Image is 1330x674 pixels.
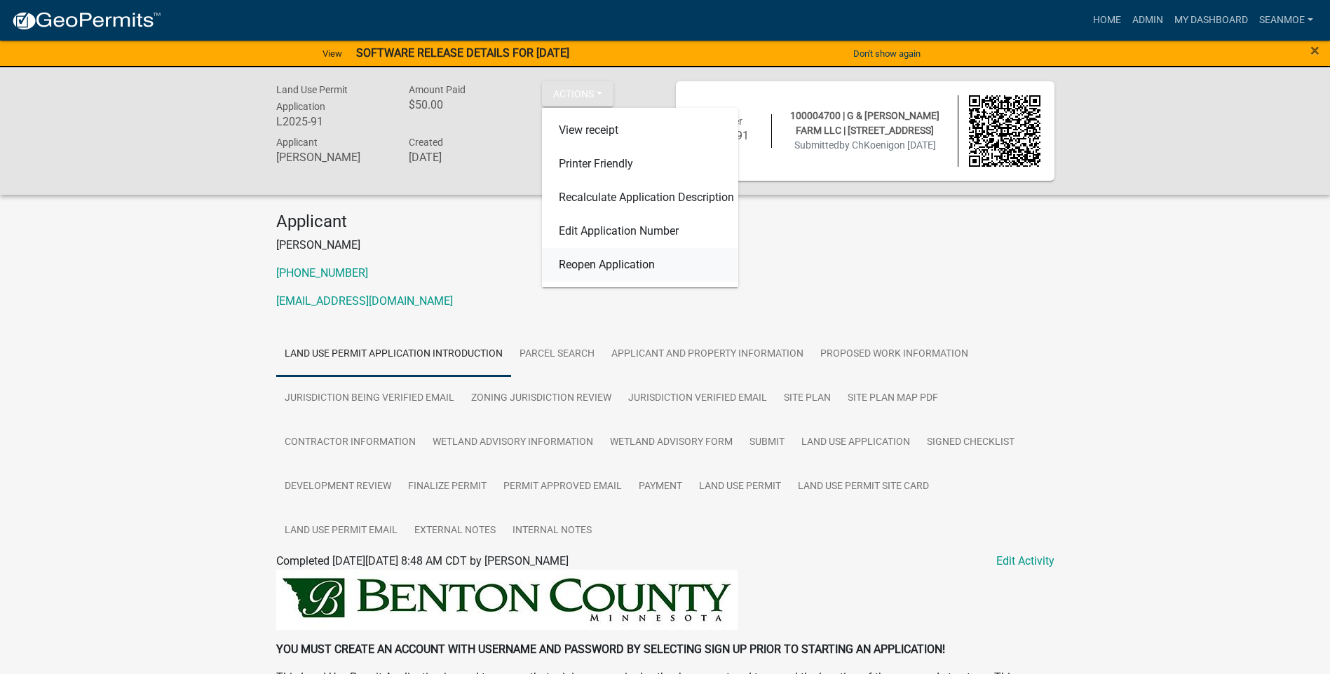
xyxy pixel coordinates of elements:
h6: [PERSON_NAME] [276,151,388,164]
span: Created [409,137,443,148]
a: Finalize Permit [400,465,495,509]
a: Jurisdiction Being Verified Email [276,376,463,421]
a: Wetland Advisory Form [602,420,741,465]
a: Edit Activity [996,553,1054,570]
a: Development Review [276,465,400,509]
a: Printer Friendly [542,147,738,181]
a: [PHONE_NUMBER] [276,266,368,280]
a: Site Plan Map PDF [839,376,946,421]
button: Actions [542,81,613,106]
a: Land Use Permit Site Card [789,465,937,509]
a: Recalculate Application Description [542,181,738,214]
button: Don't show again [848,42,926,65]
span: Completed [DATE][DATE] 8:48 AM CDT by [PERSON_NAME] [276,554,569,568]
a: Admin [1127,7,1169,34]
a: View receipt [542,114,738,147]
a: Permit Approved Email [495,465,630,509]
span: by ChKoenig [839,139,894,151]
a: Home [1087,7,1127,34]
a: Parcel search [511,332,603,377]
a: Wetland Advisory Information [424,420,602,465]
a: Jurisdiction verified email [620,376,775,421]
span: Amount Paid [409,84,466,95]
a: View [317,42,348,65]
a: Reopen Application [542,248,738,282]
h4: Applicant [276,212,1054,232]
a: [EMAIL_ADDRESS][DOMAIN_NAME] [276,294,453,308]
span: × [1310,41,1319,60]
a: Site Plan [775,376,839,421]
a: External Notes [406,509,504,553]
p: [PERSON_NAME] [276,237,1054,254]
img: QR code [969,95,1040,167]
h6: L2025-91 [276,115,388,128]
strong: YOU MUST CREATE AN ACCOUNT WITH USERNAME AND PASSWORD BY SELECTING SIGN UP PRIOR TO STARTING AN A... [276,642,945,656]
span: Applicant [276,137,318,148]
img: BENTON_HEADER_6a8b96a6-b3ba-419c-b71a-ca67a580911a.jfif [276,570,738,630]
h6: [DATE] [409,151,521,164]
span: Land Use Permit Application [276,84,348,112]
h6: $50.00 [409,98,521,111]
a: Signed Checklist [918,420,1023,465]
strong: SOFTWARE RELEASE DETAILS FOR [DATE] [356,46,569,60]
a: Zoning Jurisdiction Review [463,376,620,421]
a: Edit Application Number [542,214,738,248]
div: Actions [542,108,738,287]
a: Applicant and Property Information [603,332,812,377]
span: Submitted on [DATE] [794,139,936,151]
a: Submit [741,420,793,465]
a: Payment [630,465,691,509]
span: 100004700 | G & [PERSON_NAME] FARM LLC | [STREET_ADDRESS] [790,110,939,136]
a: Contractor Information [276,420,424,465]
a: Land Use Permit [691,465,789,509]
a: Land Use Application [793,420,918,465]
a: Land Use Permit Application Introduction [276,332,511,377]
a: My Dashboard [1169,7,1254,34]
a: SeanMoe [1254,7,1319,34]
a: Land Use Permit Email [276,509,406,553]
a: Proposed Work Information [812,332,977,377]
a: Internal Notes [504,509,600,553]
button: Close [1310,42,1319,59]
